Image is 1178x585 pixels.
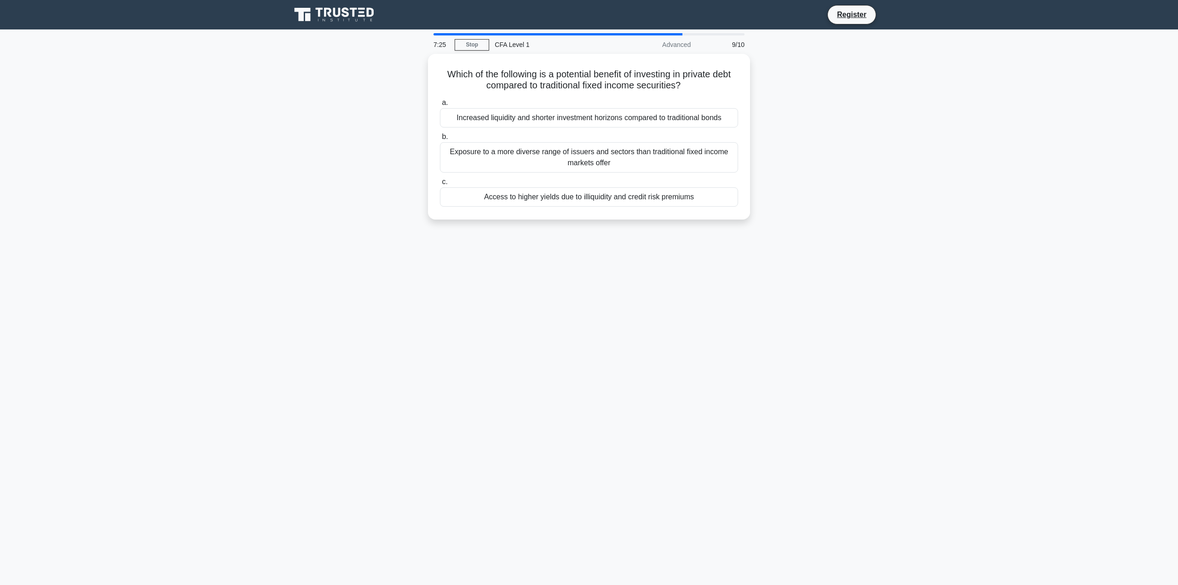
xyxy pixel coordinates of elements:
[442,178,447,185] span: c.
[616,35,696,54] div: Advanced
[832,9,872,20] a: Register
[428,35,455,54] div: 7:25
[440,108,738,127] div: Increased liquidity and shorter investment horizons compared to traditional bonds
[439,69,739,92] h5: Which of the following is a potential benefit of investing in private debt compared to traditiona...
[442,133,448,140] span: b.
[455,39,489,51] a: Stop
[489,35,616,54] div: CFA Level 1
[440,187,738,207] div: Access to higher yields due to illiquidity and credit risk premiums
[696,35,750,54] div: 9/10
[442,98,448,106] span: a.
[440,142,738,173] div: Exposure to a more diverse range of issuers and sectors than traditional fixed income markets offer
